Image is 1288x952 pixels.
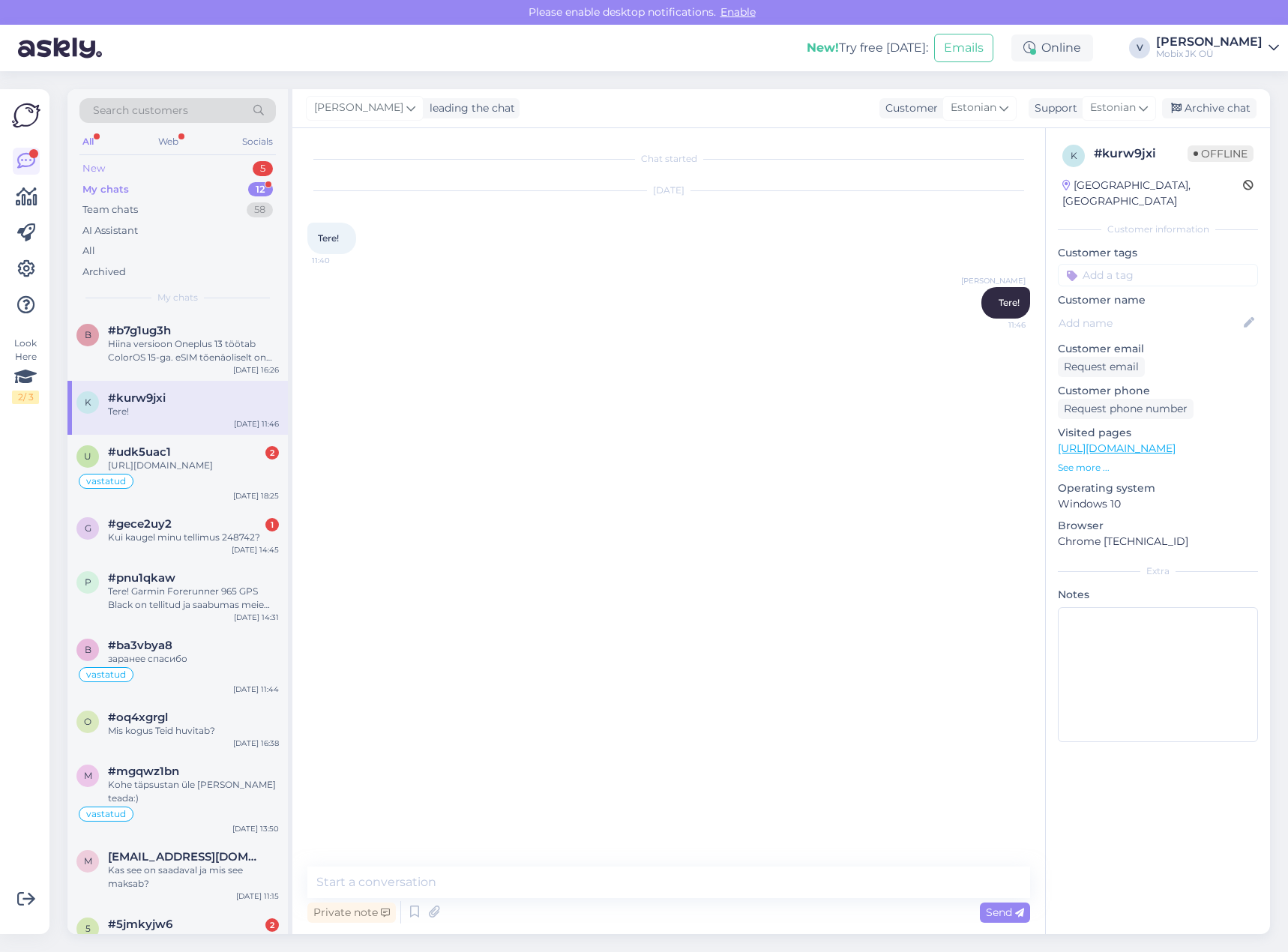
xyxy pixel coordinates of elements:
[1058,587,1258,603] p: Notes
[108,459,279,472] div: [URL][DOMAIN_NAME]
[108,711,168,724] span: #oq4xgrgl
[265,518,279,531] div: 1
[1058,383,1258,399] p: Customer phone
[1058,223,1258,236] div: Customer information
[879,100,938,116] div: Customer
[265,446,279,460] div: 2
[1059,315,1241,331] input: Add name
[86,670,126,679] span: vastatud
[234,418,279,430] div: [DATE] 11:46
[1011,34,1093,61] div: Online
[1058,496,1258,512] p: Windows 10
[108,324,171,337] span: #b7g1ug3h
[86,477,126,486] span: vastatud
[951,100,996,116] span: Estonian
[1058,564,1258,578] div: Extra
[1058,357,1145,377] div: Request email
[1156,36,1279,60] a: [PERSON_NAME]Mobix JK OÜ
[1156,36,1263,48] div: [PERSON_NAME]
[233,364,279,376] div: [DATE] 16:26
[85,576,91,588] span: p
[233,738,279,749] div: [DATE] 16:38
[108,391,166,405] span: #kurw9jxi
[12,101,40,130] img: Askly Logo
[248,182,273,197] div: 12
[85,923,91,934] span: 5
[108,531,279,544] div: Kui kaugel minu tellimus 248742?
[236,891,279,902] div: [DATE] 11:15
[84,451,91,462] span: u
[969,319,1026,331] span: 11:46
[79,132,97,151] div: All
[934,34,993,62] button: Emails
[1058,480,1258,496] p: Operating system
[1058,245,1258,261] p: Customer tags
[1162,98,1257,118] div: Archive chat
[307,184,1030,197] div: [DATE]
[82,202,138,217] div: Team chats
[1058,442,1176,455] a: [URL][DOMAIN_NAME]
[86,810,126,819] span: vastatud
[233,684,279,695] div: [DATE] 11:44
[253,161,273,176] div: 5
[12,391,39,404] div: 2 / 3
[82,223,138,238] div: AI Assistant
[108,850,264,864] span: marguskaar@hotmail.com
[1058,518,1258,534] p: Browser
[232,544,279,555] div: [DATE] 14:45
[82,265,126,280] div: Archived
[157,291,198,304] span: My chats
[155,132,181,151] div: Web
[307,152,1030,166] div: Chat started
[807,39,928,57] div: Try free [DATE]:
[233,490,279,501] div: [DATE] 18:25
[108,778,279,805] div: Kohe täpsustan üle [PERSON_NAME] teada:)
[1058,425,1258,441] p: Visited pages
[1090,100,1136,116] span: Estonian
[1129,37,1150,58] div: V
[1062,178,1243,209] div: [GEOGRAPHIC_DATA], [GEOGRAPHIC_DATA]
[108,517,172,531] span: #gece2uy2
[85,397,91,408] span: k
[1029,100,1077,116] div: Support
[312,255,368,266] span: 11:40
[999,297,1020,308] span: Tere!
[986,906,1024,919] span: Send
[234,612,279,623] div: [DATE] 14:31
[82,161,105,176] div: New
[84,770,92,781] span: m
[108,652,279,666] div: заранее спасибо
[108,864,279,891] div: Kas see on saadaval ja mis see maksab?
[85,644,91,655] span: b
[1058,292,1258,308] p: Customer name
[1188,145,1254,162] span: Offline
[1058,399,1194,419] div: Request phone number
[82,244,95,259] div: All
[961,275,1026,286] span: [PERSON_NAME]
[314,100,403,116] span: [PERSON_NAME]
[108,918,172,931] span: #5jmkyjw6
[108,585,279,612] div: Tere! Garmin Forerunner 965 GPS Black on tellitud ja saabumas meie lattu järgmisel nädalal!
[239,132,276,151] div: Socials
[232,823,279,834] div: [DATE] 13:50
[716,5,760,19] span: Enable
[93,103,188,118] span: Search customers
[307,903,396,923] div: Private note
[807,40,839,55] b: New!
[108,445,171,459] span: #udk5uac1
[108,405,279,418] div: Tere!
[108,571,175,585] span: #pnu1qkaw
[108,765,179,778] span: #mgqwz1bn
[108,639,172,652] span: #ba3vbya8
[82,182,129,197] div: My chats
[424,100,515,116] div: leading the chat
[1094,145,1188,163] div: # kurw9jxi
[84,716,91,727] span: o
[84,855,92,867] span: m
[247,202,273,217] div: 58
[1058,264,1258,286] input: Add a tag
[1058,534,1258,549] p: Chrome [TECHNICAL_ID]
[1071,150,1077,161] span: k
[1156,48,1263,60] div: Mobix JK OÜ
[108,337,279,364] div: Hiina versioon Oneplus 13 töötab ColorOS 15-ga. eSIM tõenäoliselt on olemas, aga Hiina mudeli puh...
